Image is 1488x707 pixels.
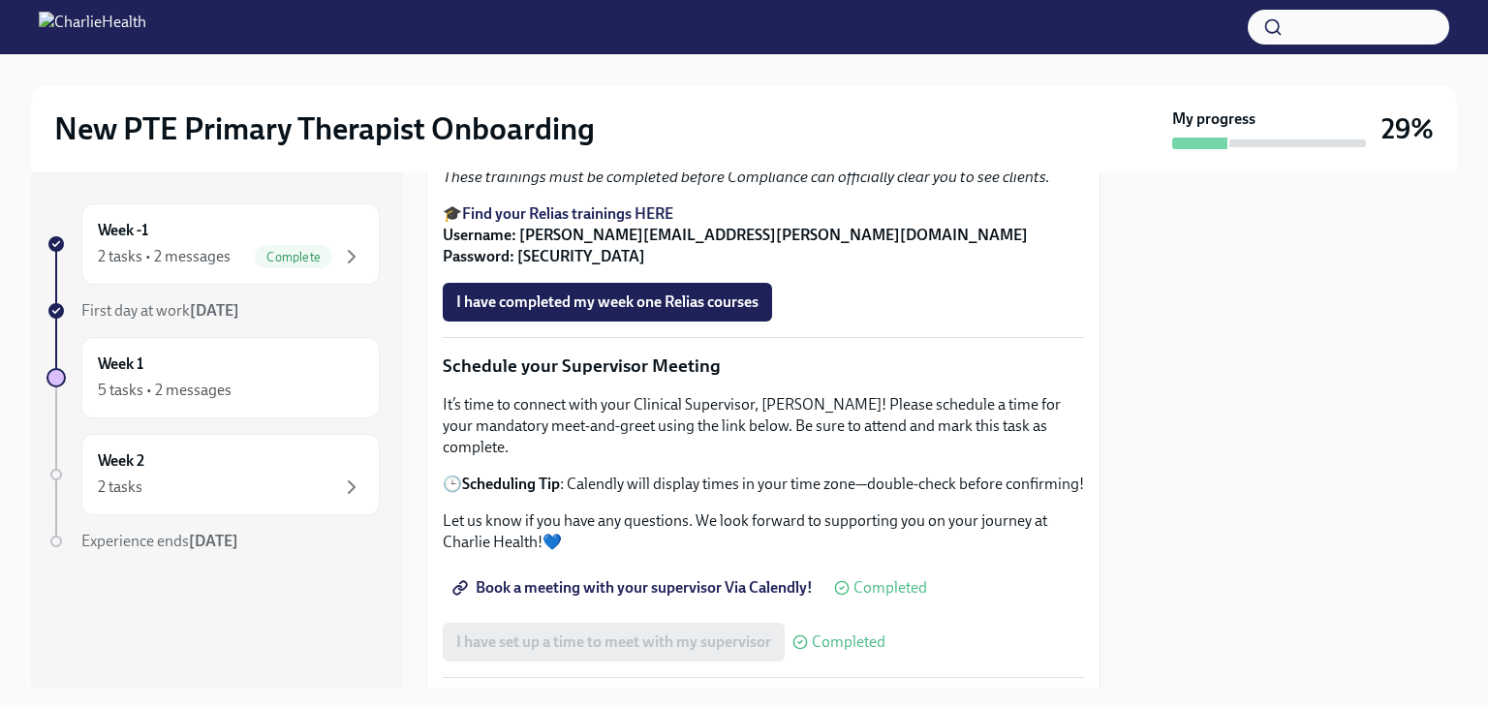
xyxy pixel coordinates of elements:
a: Week 22 tasks [46,434,380,515]
a: First day at work[DATE] [46,300,380,322]
p: 🎓 [443,203,1084,267]
div: 2 tasks [98,476,142,498]
h3: 29% [1381,111,1434,146]
span: Completed [853,580,927,596]
button: I have completed my week one Relias courses [443,283,772,322]
h6: Week 2 [98,450,144,472]
strong: Scheduling Tip [462,475,560,493]
p: Schedule your Supervisor Meeting [443,353,1084,379]
a: Find your Relias trainings HERE [462,204,673,223]
strong: [DATE] [189,532,238,550]
span: Complete [255,250,332,264]
p: 🕒 : Calendly will display times in your time zone—double-check before confirming! [443,474,1084,495]
span: Book a meeting with your supervisor Via Calendly! [456,578,813,598]
span: First day at work [81,301,239,320]
h2: New PTE Primary Therapist Onboarding [54,109,595,148]
a: Book a meeting with your supervisor Via Calendly! [443,569,826,607]
div: 5 tasks • 2 messages [98,380,232,401]
a: Week -12 tasks • 2 messagesComplete [46,203,380,285]
span: Experience ends [81,532,238,550]
a: Week 15 tasks • 2 messages [46,337,380,418]
em: These trainings must be completed before Compliance can officially clear you to see clients. [443,168,1050,186]
div: 2 tasks • 2 messages [98,246,231,267]
img: CharlieHealth [39,12,146,43]
p: Let us know if you have any questions. We look forward to supporting you on your journey at Charl... [443,510,1084,553]
span: I have completed my week one Relias courses [456,292,759,312]
p: It’s time to connect with your Clinical Supervisor, [PERSON_NAME]! Please schedule a time for you... [443,394,1084,458]
h6: Week -1 [98,220,148,241]
strong: [DATE] [190,301,239,320]
strong: Username: [PERSON_NAME][EMAIL_ADDRESS][PERSON_NAME][DOMAIN_NAME] Password: [SECURITY_DATA] [443,226,1028,265]
h6: Week 1 [98,353,143,375]
strong: My progress [1172,108,1255,130]
span: Completed [812,634,885,650]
